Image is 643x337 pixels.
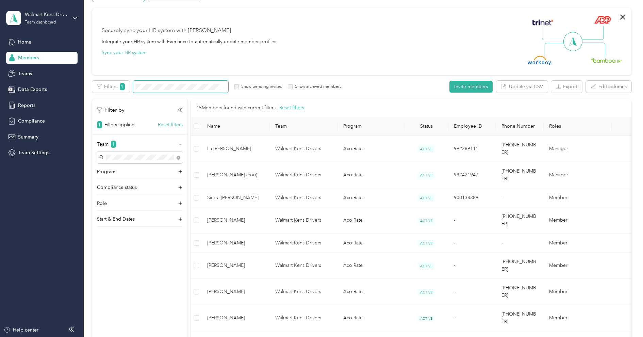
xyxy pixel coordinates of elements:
td: Manager [544,136,612,162]
td: Walmart Kens Drivers [270,279,338,305]
td: Aco Rate [338,279,404,305]
button: Sync your HR system [102,49,147,56]
span: [PHONE_NUMBER] [501,168,536,181]
span: ACTIVE [418,217,435,224]
td: Azenath Tovar [202,207,270,234]
span: La [PERSON_NAME] [207,145,264,153]
td: Aco Rate [338,162,404,188]
div: Securely sync your HR system with [PERSON_NAME] [102,27,231,35]
td: Logan Denning [202,305,270,331]
td: Aco Rate [338,253,404,279]
td: Member [544,188,612,207]
td: - [448,305,496,331]
button: Help center [4,326,38,334]
td: Aco Rate [338,207,404,234]
span: [PERSON_NAME] [207,262,264,269]
p: Start & End Dates [97,215,135,223]
span: ACTIVE [418,289,435,296]
td: Walmart Kens Drivers [270,188,338,207]
span: Data Exports [18,86,47,93]
button: Reset filters [158,121,183,128]
div: Integrate your HR system with Everlance to automatically update member profiles. [102,38,278,45]
p: Role [97,200,107,207]
span: Summary [18,133,38,141]
button: Edit columns [586,81,631,93]
span: Reports [18,102,35,109]
td: Member [544,207,612,234]
td: Member [544,279,612,305]
button: Update via CSV [496,81,548,93]
button: Reset filters [279,104,304,112]
td: Walmart Kens Drivers [270,305,338,331]
label: Show pending invites [239,84,282,90]
p: Filter by [97,106,125,114]
td: Walmart Kens Drivers [270,234,338,253]
div: Team dashboard [25,20,56,25]
td: Misty Rose [202,253,270,279]
span: [PHONE_NUMBER] [501,213,536,227]
img: Line Right Down [581,43,605,57]
span: ACTIVE [418,262,435,270]
td: Manager [544,162,612,188]
th: Status [404,117,448,136]
img: ADP [594,16,611,24]
td: 992289111 [448,136,496,162]
td: Aco Rate [338,234,404,253]
td: Aco Rate [338,188,404,207]
p: Compliance status [97,184,137,191]
p: 15 Members found with current filters [196,104,276,112]
td: Gabriel Cabrera [202,279,270,305]
td: Member [544,234,612,253]
span: ACTIVE [418,240,435,247]
span: ACTIVE [418,172,435,179]
span: [PERSON_NAME] [207,216,264,224]
span: [PHONE_NUMBER] [501,311,536,324]
span: Teams [18,70,32,77]
img: BambooHR [591,58,622,63]
span: ACTIVE [418,194,435,202]
td: Aco Rate [338,136,404,162]
span: 1 [97,121,102,128]
span: [PERSON_NAME] [207,314,264,322]
td: J Larribas [202,234,270,253]
th: Employee ID [448,117,496,136]
td: Walmart Kens Drivers [270,253,338,279]
span: Compliance [18,117,45,125]
th: Name [202,117,270,136]
img: Trinet [531,18,555,27]
span: ACTIVE [418,315,435,322]
span: 1 [120,83,125,90]
td: Aco Rate [338,305,404,331]
span: [PHONE_NUMBER] [501,285,536,298]
span: [PERSON_NAME] (You) [207,171,264,179]
td: Member [544,305,612,331]
span: - [501,240,503,246]
img: Line Left Up [542,26,566,41]
td: Walmart Kens Drivers [270,136,338,162]
td: Member [544,253,612,279]
td: - [448,234,496,253]
td: Walmart Kens Drivers [270,207,338,234]
p: Team [97,141,109,148]
span: Home [18,38,31,46]
span: Members [18,54,39,61]
label: Show archived members [293,84,341,90]
td: La Tanya Haymon [202,136,270,162]
img: Workday [528,56,551,65]
p: Filters applied [104,121,135,128]
img: Line Left Down [544,43,568,57]
iframe: Everlance-gr Chat Button Frame [605,299,643,337]
span: [PHONE_NUMBER] [501,142,536,155]
span: Team Settings [18,149,49,156]
span: ACTIVE [418,145,435,153]
div: Walmart Kens Drivers [25,11,67,18]
td: - [448,279,496,305]
span: [PHONE_NUMBER] [501,259,536,272]
span: 1 [111,141,116,148]
span: Sierra [PERSON_NAME] [207,194,264,202]
td: 992421947 [448,162,496,188]
th: Program [338,117,404,136]
td: Keith Oblenis (You) [202,162,270,188]
th: Team [270,117,338,136]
